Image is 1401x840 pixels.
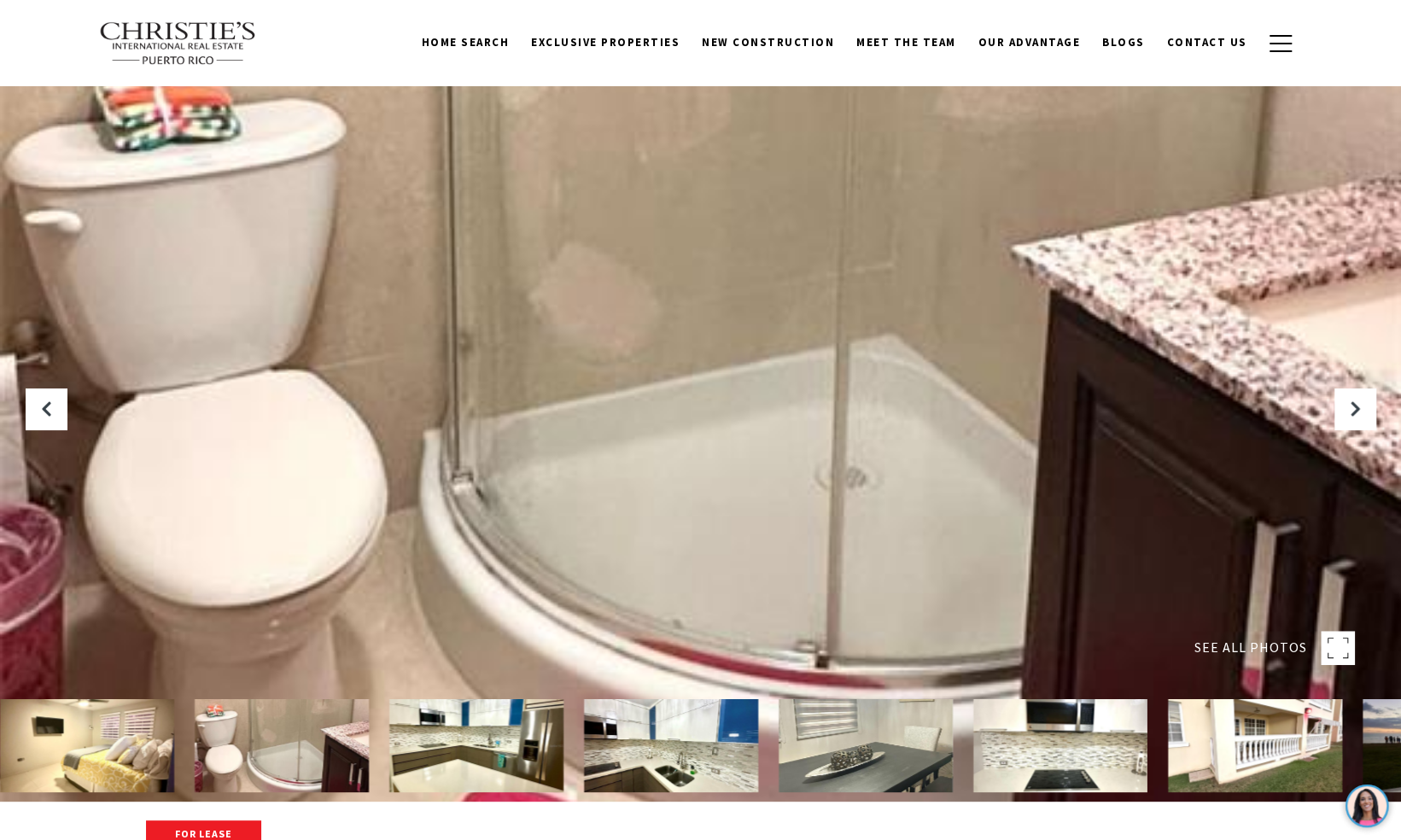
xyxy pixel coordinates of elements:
img: be3d4b55-7850-4bcb-9297-a2f9cd376e78.png [10,10,50,50]
img: Condominio Sol & PLAYA #113 [779,699,953,792]
button: button [1258,19,1303,68]
span: Blogs [1102,35,1145,50]
span: SEE ALL PHOTOS [1194,637,1307,659]
span: Exclusive Properties [531,35,680,50]
img: Condominio Sol & PLAYA #113 [584,699,758,792]
span: New Construction [702,35,834,50]
a: New Construction [691,26,845,59]
a: Exclusive Properties [520,26,691,59]
button: Next Slide [1334,388,1375,429]
a: Our Advantage [967,26,1092,59]
a: Blogs [1091,26,1156,59]
span: Contact Us [1167,35,1247,50]
img: Condominio Sol & PLAYA #113 [195,699,369,792]
img: Condominio Sol & PLAYA #113 [973,699,1147,792]
button: Previous Slide [26,388,67,429]
a: Home Search [411,26,521,59]
img: Condominio Sol & PLAYA #113 [1168,699,1342,792]
a: Meet the Team [845,26,967,59]
img: Christie's International Real Estate text transparent background [99,21,258,66]
span: Our Advantage [978,35,1081,50]
img: Condominio Sol & PLAYA #113 [389,699,563,792]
